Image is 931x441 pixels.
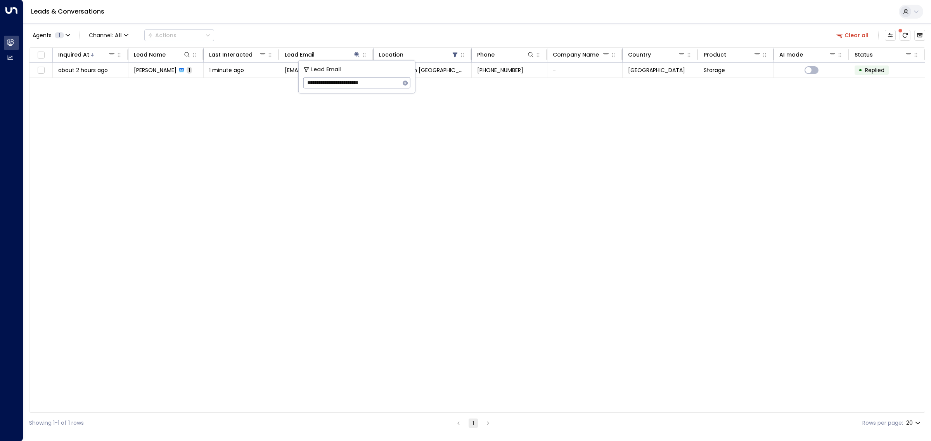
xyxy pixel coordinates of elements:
[285,66,368,74] span: greenleydav678@hotmail.com
[209,50,266,59] div: Last Interacted
[855,50,912,59] div: Status
[477,50,535,59] div: Phone
[55,32,64,38] span: 1
[86,30,132,41] button: Channel:All
[379,50,459,59] div: Location
[58,66,108,74] span: about 2 hours ago
[209,50,253,59] div: Last Interacted
[31,7,104,16] a: Leads & Conversations
[29,419,84,427] div: Showing 1-1 of 1 rows
[86,30,132,41] span: Channel:
[862,419,903,427] label: Rows per page:
[58,50,116,59] div: Inquired At
[628,66,685,74] span: United Kingdom
[865,66,884,74] span: Replied
[134,50,166,59] div: Lead Name
[285,50,315,59] div: Lead Email
[144,29,214,41] div: Button group with a nested menu
[855,50,873,59] div: Status
[704,50,761,59] div: Product
[209,66,244,74] span: 1 minute ago
[833,30,872,41] button: Clear all
[379,50,403,59] div: Location
[36,65,46,75] span: Toggle select row
[311,65,341,74] span: Lead Email
[33,33,52,38] span: Agents
[453,418,493,428] nav: pagination navigation
[285,50,361,59] div: Lead Email
[144,29,214,41] button: Actions
[779,50,837,59] div: AI mode
[906,417,922,429] div: 20
[29,30,73,41] button: Agents1
[477,50,495,59] div: Phone
[379,66,466,74] span: Space Station Wakefield
[704,50,726,59] div: Product
[900,30,910,41] span: There are new threads available. Refresh the grid to view the latest updates.
[553,50,610,59] div: Company Name
[148,32,177,39] div: Actions
[885,30,896,41] button: Customize
[858,64,862,77] div: •
[36,50,46,60] span: Toggle select all
[134,66,177,74] span: David Greenley
[547,63,623,78] td: -
[914,30,925,41] button: Archived Leads
[469,419,478,428] button: page 1
[704,66,725,74] span: Storage
[779,50,803,59] div: AI mode
[628,50,651,59] div: Country
[477,66,523,74] span: +447568541256
[134,50,191,59] div: Lead Name
[628,50,685,59] div: Country
[553,50,599,59] div: Company Name
[58,50,89,59] div: Inquired At
[187,67,192,73] span: 1
[115,32,122,38] span: All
